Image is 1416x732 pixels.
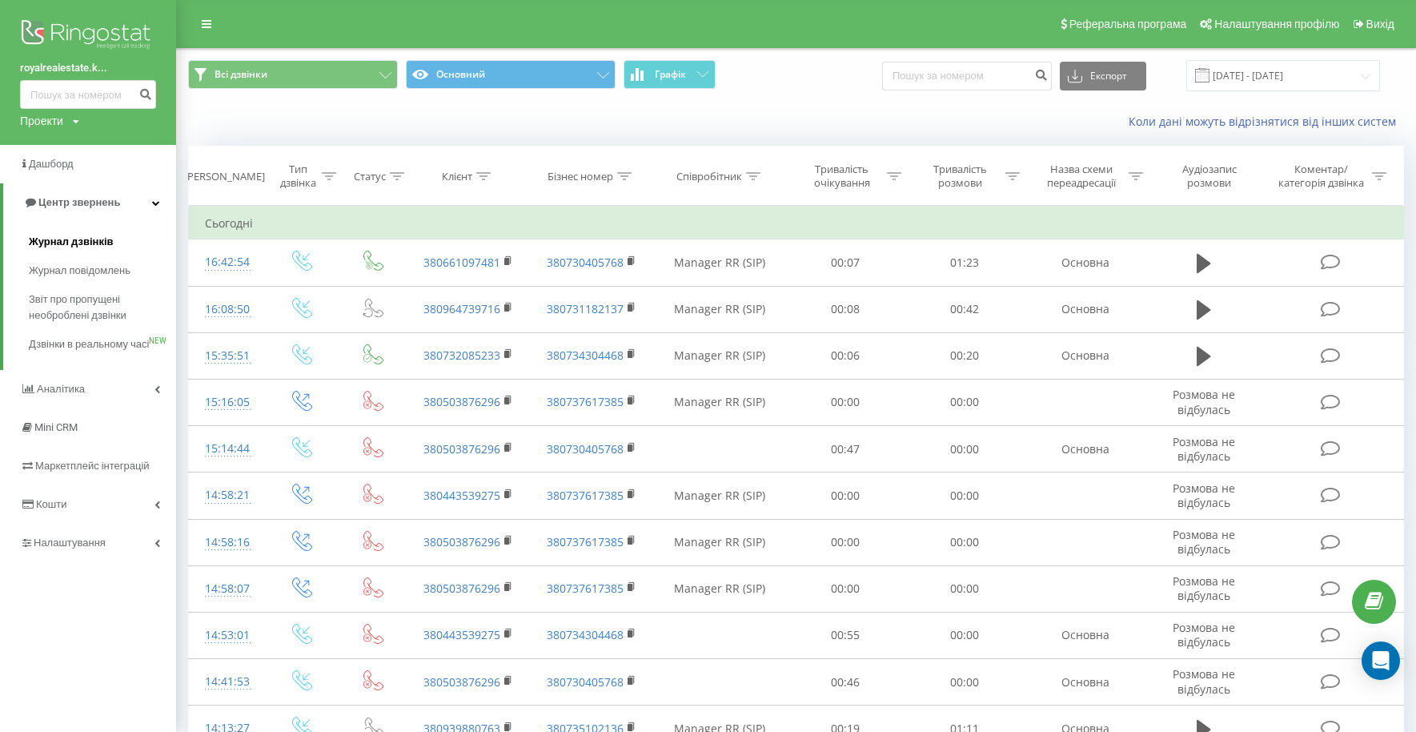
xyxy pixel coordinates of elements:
a: royalrealestate.k... [20,60,156,76]
a: 380503876296 [423,581,500,596]
td: Основна [1024,659,1147,706]
div: 15:16:05 [205,387,248,418]
td: 00:00 [905,519,1024,565]
td: 00:42 [905,286,1024,332]
a: 380503876296 [423,674,500,690]
span: Дашборд [29,158,74,170]
td: Manager RR (SIP) [653,379,786,425]
a: 380734304468 [547,627,624,642]
a: 380443539275 [423,488,500,503]
div: 15:14:44 [205,433,248,465]
span: Налаштування [34,537,106,549]
span: Вихід [1366,18,1394,30]
div: 16:08:50 [205,294,248,325]
span: Розмова не відбулась [1173,481,1235,510]
td: Manager RR (SIP) [653,239,786,286]
td: Сьогодні [189,207,1404,239]
span: Розмова не відбулась [1173,434,1235,464]
a: 380964739716 [423,301,500,316]
input: Пошук за номером [20,80,156,109]
td: 00:00 [905,379,1024,425]
a: Центр звернень [3,183,176,222]
span: Аналiтика [37,383,85,395]
div: Бізнес номер [548,170,613,183]
td: 00:00 [786,379,905,425]
a: 380503876296 [423,441,500,456]
a: 380503876296 [423,394,500,409]
a: 380737617385 [547,581,624,596]
div: Співробітник [676,170,742,183]
input: Пошук за номером [882,62,1052,90]
td: Manager RR (SIP) [653,473,786,519]
a: 380737617385 [547,488,624,503]
td: 00:00 [905,612,1024,658]
span: Розмова не відбулась [1173,387,1235,416]
div: Клієнт [442,170,472,183]
button: Графік [624,60,716,89]
td: 00:20 [905,332,1024,379]
td: Manager RR (SIP) [653,286,786,332]
td: 00:00 [905,426,1024,473]
td: 00:00 [786,473,905,519]
td: 00:00 [786,565,905,612]
span: Журнал повідомлень [29,263,130,279]
div: Проекти [20,113,63,129]
td: 00:00 [905,565,1024,612]
a: 380730405768 [547,674,624,690]
td: Основна [1024,239,1147,286]
span: Розмова не відбулась [1173,666,1235,696]
span: Налаштування профілю [1214,18,1339,30]
td: 00:08 [786,286,905,332]
span: Реферальна програма [1069,18,1187,30]
div: 14:58:16 [205,527,248,558]
div: Аудіозапис розмови [1161,163,1257,190]
div: 14:58:21 [205,480,248,511]
span: Дзвінки в реальному часі [29,336,149,352]
button: Всі дзвінки [188,60,398,89]
span: Розмова не відбулась [1173,573,1235,603]
div: [PERSON_NAME] [184,170,265,183]
td: Основна [1024,332,1147,379]
td: 00:00 [905,473,1024,519]
div: 14:53:01 [205,620,248,651]
a: 380661097481 [423,255,500,270]
a: 380730405768 [547,441,624,456]
div: Тип дзвінка [279,163,318,190]
td: Основна [1024,286,1147,332]
a: 380737617385 [547,394,624,409]
td: 00:06 [786,332,905,379]
a: Журнал дзвінків [29,227,176,256]
span: Розмова не відбулась [1173,620,1235,650]
a: 380737617385 [547,534,624,549]
div: 16:42:54 [205,247,248,278]
a: 380734304468 [547,348,624,363]
a: Журнал повідомлень [29,256,176,285]
td: Основна [1024,426,1147,473]
div: 15:35:51 [205,340,248,372]
span: Журнал дзвінків [29,234,114,250]
div: Open Intercom Messenger [1362,642,1400,680]
td: Manager RR (SIP) [653,332,786,379]
td: 01:23 [905,239,1024,286]
td: 00:55 [786,612,905,658]
td: 00:46 [786,659,905,706]
div: Тривалість очікування [800,163,882,190]
td: 00:07 [786,239,905,286]
span: Всі дзвінки [215,68,267,81]
span: Центр звернень [38,196,120,208]
td: 00:47 [786,426,905,473]
a: Звіт про пропущені необроблені дзвінки [29,285,176,330]
td: 00:00 [786,519,905,565]
td: Manager RR (SIP) [653,565,786,612]
div: 14:58:07 [205,573,248,605]
img: Ringostat logo [20,16,156,56]
a: 380732085233 [423,348,500,363]
a: 380443539275 [423,627,500,642]
button: Основний [406,60,616,89]
a: 380731182137 [547,301,624,316]
td: Основна [1024,612,1147,658]
a: Дзвінки в реальному часіNEW [29,330,176,359]
a: 380730405768 [547,255,624,270]
span: Звіт про пропущені необроблені дзвінки [29,292,168,324]
div: Статус [354,170,386,183]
